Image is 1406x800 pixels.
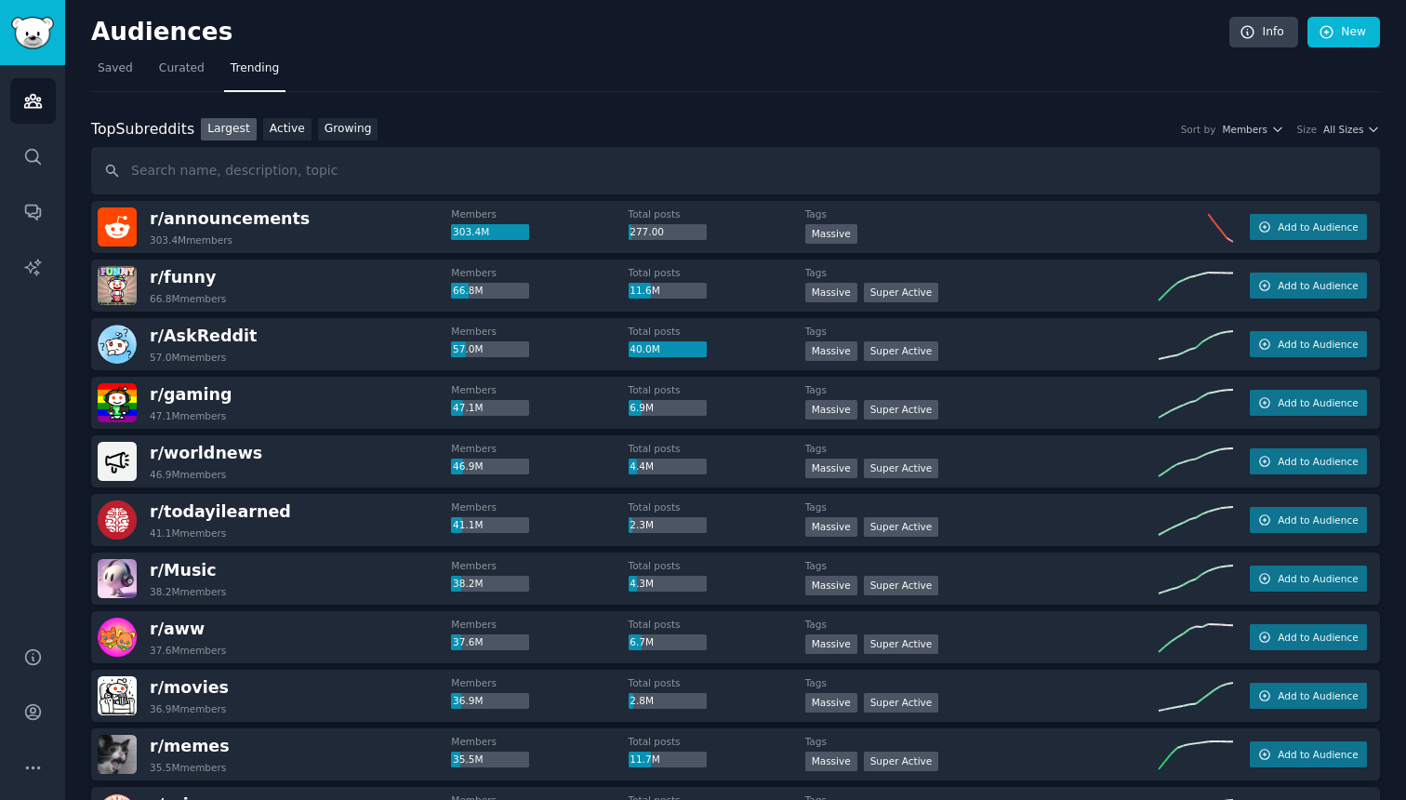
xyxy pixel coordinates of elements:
[805,266,1159,279] dt: Tags
[451,442,628,455] dt: Members
[98,325,137,364] img: AskReddit
[629,752,707,768] div: 11.7M
[201,118,257,141] a: Largest
[150,585,226,598] div: 38.2M members
[150,502,291,521] span: r/ todayilearned
[1278,631,1358,644] span: Add to Audience
[629,383,805,396] dt: Total posts
[864,517,939,537] div: Super Active
[1181,123,1216,136] div: Sort by
[1278,748,1358,761] span: Add to Audience
[864,400,939,420] div: Super Active
[263,118,312,141] a: Active
[451,207,628,220] dt: Members
[629,266,805,279] dt: Total posts
[150,678,229,697] span: r/ movies
[1307,17,1380,48] a: New
[629,207,805,220] dt: Total posts
[451,752,529,768] div: 35.5M
[98,559,137,598] img: Music
[1278,396,1358,409] span: Add to Audience
[150,702,226,715] div: 36.9M members
[451,559,628,572] dt: Members
[629,735,805,748] dt: Total posts
[864,283,939,302] div: Super Active
[1278,338,1358,351] span: Add to Audience
[1250,624,1367,650] button: Add to Audience
[150,409,226,422] div: 47.1M members
[1250,741,1367,767] button: Add to Audience
[1323,123,1380,136] button: All Sizes
[1250,273,1367,299] button: Add to Audience
[451,383,628,396] dt: Members
[1278,279,1358,292] span: Add to Audience
[150,561,217,580] span: r/ Music
[98,383,137,422] img: gaming
[150,527,226,540] div: 41.1M members
[150,468,226,481] div: 46.9M members
[805,207,1159,220] dt: Tags
[150,644,226,657] div: 37.6M members
[629,634,707,651] div: 6.7M
[805,576,857,595] div: Massive
[805,676,1159,689] dt: Tags
[451,400,529,417] div: 47.1M
[98,207,137,247] img: announcements
[805,618,1159,631] dt: Tags
[629,283,707,300] div: 11.6M
[451,693,529,710] div: 36.9M
[91,118,194,141] div: Top Subreddits
[1278,220,1358,233] span: Add to Audience
[805,442,1159,455] dt: Tags
[98,266,137,305] img: funny
[805,634,857,654] div: Massive
[91,147,1380,194] input: Search name, description, topic
[864,341,939,361] div: Super Active
[629,517,707,534] div: 2.3M
[451,325,628,338] dt: Members
[1250,331,1367,357] button: Add to Audience
[629,693,707,710] div: 2.8M
[224,54,285,92] a: Trending
[1278,455,1358,468] span: Add to Audience
[98,442,137,481] img: worldnews
[629,676,805,689] dt: Total posts
[451,735,628,748] dt: Members
[805,383,1159,396] dt: Tags
[629,325,805,338] dt: Total posts
[805,224,857,244] div: Massive
[629,500,805,513] dt: Total posts
[629,341,707,358] div: 40.0M
[231,60,279,77] span: Trending
[1250,683,1367,709] button: Add to Audience
[864,576,939,595] div: Super Active
[150,209,310,228] span: r/ announcements
[805,693,857,713] div: Massive
[1229,17,1298,48] a: Info
[451,266,628,279] dt: Members
[629,576,707,593] div: 4.3M
[150,268,216,287] span: r/ funny
[629,559,805,572] dt: Total posts
[451,634,529,651] div: 37.6M
[805,735,1159,748] dt: Tags
[150,761,226,774] div: 35.5M members
[451,459,529,475] div: 46.9M
[629,459,707,475] div: 4.4M
[451,517,529,534] div: 41.1M
[1297,123,1318,136] div: Size
[629,442,805,455] dt: Total posts
[451,576,529,593] div: 38.2M
[153,54,211,92] a: Curated
[629,618,805,631] dt: Total posts
[318,118,378,141] a: Growing
[91,54,139,92] a: Saved
[451,618,628,631] dt: Members
[150,444,262,462] span: r/ worldnews
[98,60,133,77] span: Saved
[150,620,205,638] span: r/ aww
[451,283,529,300] div: 66.8M
[805,400,857,420] div: Massive
[1278,513,1358,527] span: Add to Audience
[805,459,857,478] div: Massive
